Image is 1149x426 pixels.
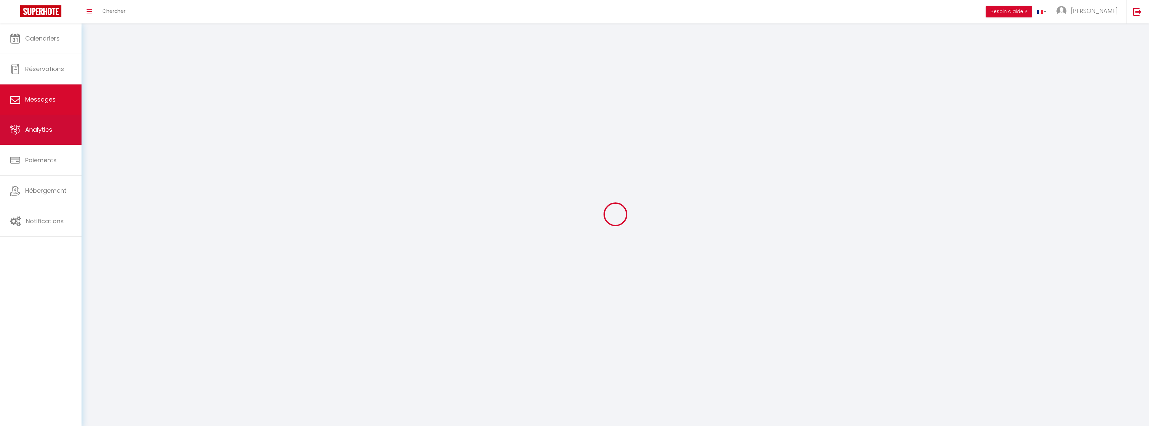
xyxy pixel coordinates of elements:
span: Notifications [26,217,64,225]
button: Besoin d'aide ? [986,6,1032,17]
img: logout [1133,7,1142,16]
span: [PERSON_NAME] [1071,7,1118,15]
span: Réservations [25,65,64,73]
span: Hébergement [25,186,66,195]
span: Messages [25,95,56,104]
span: Analytics [25,125,52,134]
img: Super Booking [20,5,61,17]
img: ... [1056,6,1066,16]
span: Chercher [102,7,125,14]
span: Paiements [25,156,57,164]
span: Calendriers [25,34,60,43]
